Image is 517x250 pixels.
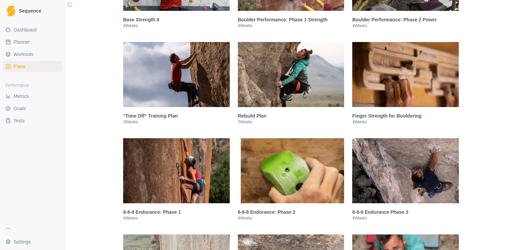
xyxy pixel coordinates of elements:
[19,8,41,13] span: Sequence
[14,105,26,112] span: Goals
[238,215,344,221] p: 4 Weeks
[238,112,344,119] h3: Rebuild Plan
[123,119,230,125] p: 3 Weeks
[352,112,459,119] h3: Finger Strength for Bouldering
[238,42,344,107] img: Rebuild Plan
[3,49,62,60] a: Workouts
[352,23,459,28] p: 4 Weeks
[352,16,459,23] h3: Boulder Performance: Phase 2 Power
[3,24,62,35] a: Dashboard
[3,61,62,72] a: Plans
[3,91,62,102] a: Metrics
[14,39,30,45] span: Planner
[352,209,459,215] h3: 8-8-8 Endurance Phase 3
[3,37,62,47] a: Planner
[123,138,230,203] img: 8-8-8 Endurance: Phase 1
[123,16,230,23] h3: Base Strength II
[123,215,230,221] p: 4 Weeks
[123,209,230,215] h3: 8-8-8 Endurance: Phase 1
[14,93,29,100] span: Metrics
[14,51,33,58] span: Workouts
[238,138,344,203] img: 8-8-8 Endurance: Phase 2
[238,16,344,23] h3: Boulder Performance: Phase 1 Strength
[352,119,459,125] p: 4 Weeks
[3,115,62,126] a: Tests
[123,23,230,28] p: 4 Weeks
[238,119,344,125] p: 2 Weeks
[352,138,459,203] img: 8-8-8 Endurance Phase 3
[14,26,37,33] span: Dashboard
[3,80,62,91] div: Performance
[7,5,15,17] img: Logo
[352,215,459,221] p: 4 Weeks
[3,236,62,247] button: Settings
[14,63,25,70] span: Plans
[352,42,459,107] img: Finger Strength for Bouldering
[123,42,230,107] img: "Time Off" Training Plan
[14,117,25,124] span: Tests
[123,112,230,119] h3: "Time Off" Training Plan
[238,209,344,215] h3: 8-8-8 Endurance: Phase 2
[238,23,344,28] p: 4 Weeks
[3,3,62,19] a: LogoSequence
[3,103,62,114] a: Goals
